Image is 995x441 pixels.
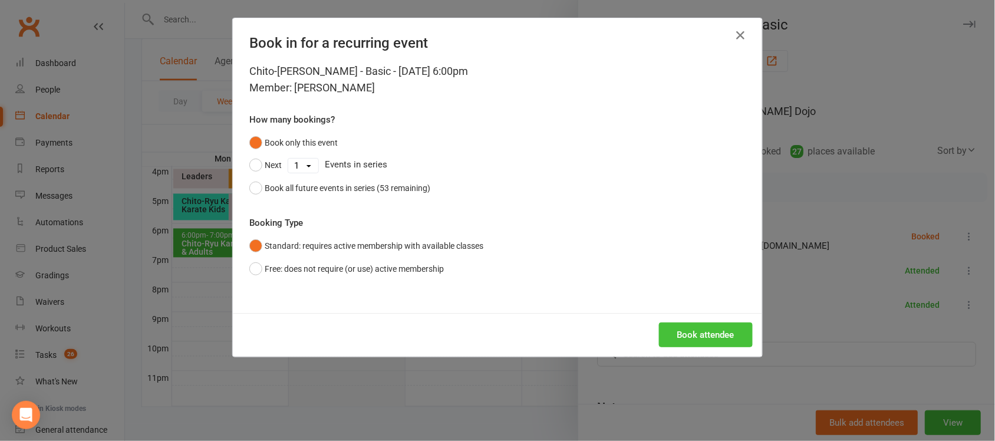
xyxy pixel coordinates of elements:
button: Close [732,26,750,45]
div: Chito-[PERSON_NAME] - Basic - [DATE] 6:00pm Member: [PERSON_NAME] [249,63,746,96]
button: Standard: requires active membership with available classes [249,235,483,257]
h4: Book in for a recurring event [249,35,746,51]
button: Free: does not require (or use) active membership [249,258,444,280]
label: Booking Type [249,216,303,230]
button: Next [249,154,282,176]
button: Book attendee [659,322,753,347]
label: How many bookings? [249,113,335,127]
div: Book all future events in series (53 remaining) [265,182,430,195]
button: Book all future events in series (53 remaining) [249,177,430,199]
div: Events in series [249,154,746,176]
button: Book only this event [249,131,338,154]
div: Open Intercom Messenger [12,401,40,429]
